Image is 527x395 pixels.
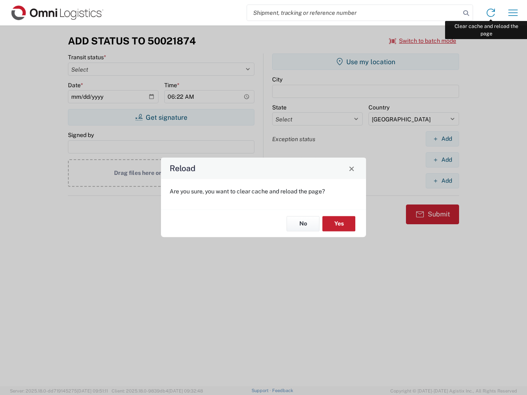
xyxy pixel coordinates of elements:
input: Shipment, tracking or reference number [247,5,460,21]
button: No [287,216,319,231]
p: Are you sure, you want to clear cache and reload the page? [170,188,357,195]
h4: Reload [170,163,196,174]
button: Yes [322,216,355,231]
button: Close [346,163,357,174]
